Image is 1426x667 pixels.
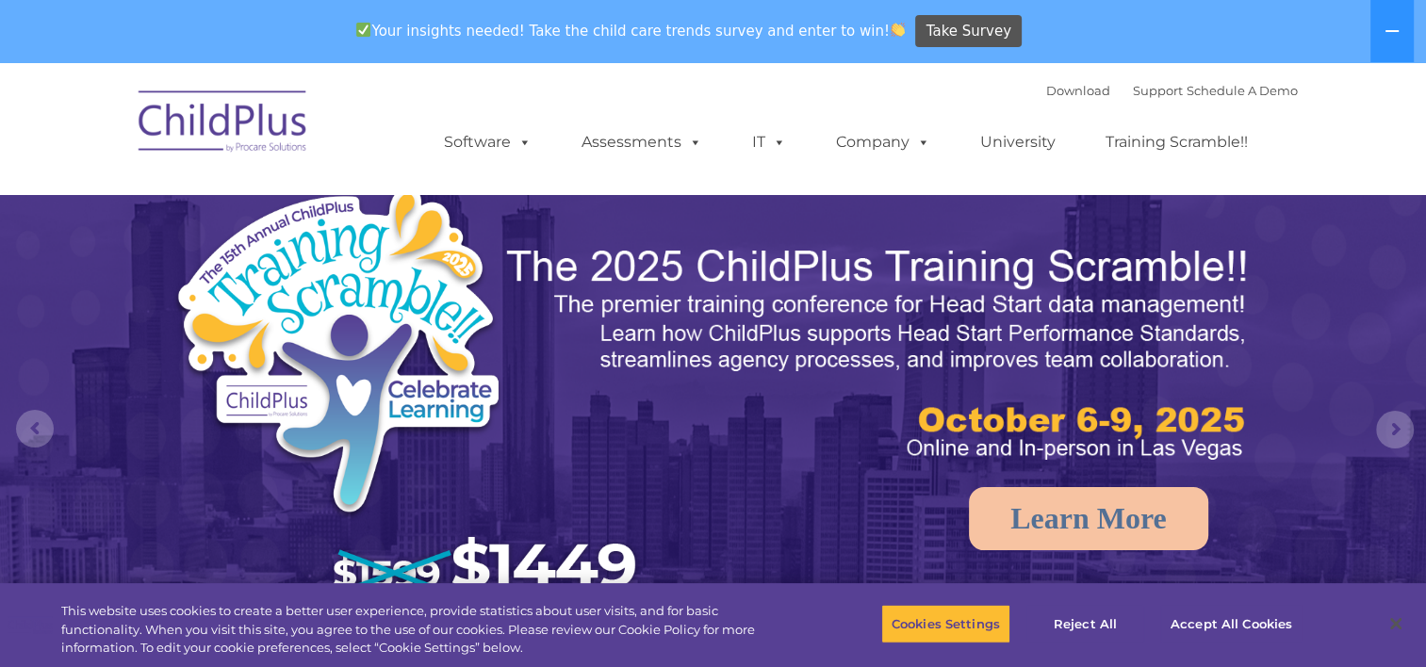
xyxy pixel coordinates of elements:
span: Last name [262,124,320,138]
a: Software [425,123,550,161]
button: Accept All Cookies [1160,604,1303,643]
a: Training Scramble!! [1087,123,1267,161]
span: Your insights needed! Take the child care trends survey and enter to win! [349,12,913,49]
span: Take Survey [926,15,1011,48]
a: Schedule A Demo [1187,83,1298,98]
a: Download [1046,83,1110,98]
button: Cookies Settings [881,604,1010,643]
a: Assessments [563,123,721,161]
img: 👏 [891,23,905,37]
img: ChildPlus by Procare Solutions [129,77,318,171]
a: Learn More [969,487,1208,550]
span: Phone number [262,202,342,216]
a: Support [1133,83,1183,98]
div: This website uses cookies to create a better user experience, provide statistics about user visit... [61,602,784,658]
a: IT [733,123,805,161]
a: University [961,123,1074,161]
button: Close [1375,603,1417,644]
img: ✅ [356,23,370,37]
a: Take Survey [915,15,1022,48]
a: Company [817,123,949,161]
button: Reject All [1026,604,1144,643]
font: | [1046,83,1298,98]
